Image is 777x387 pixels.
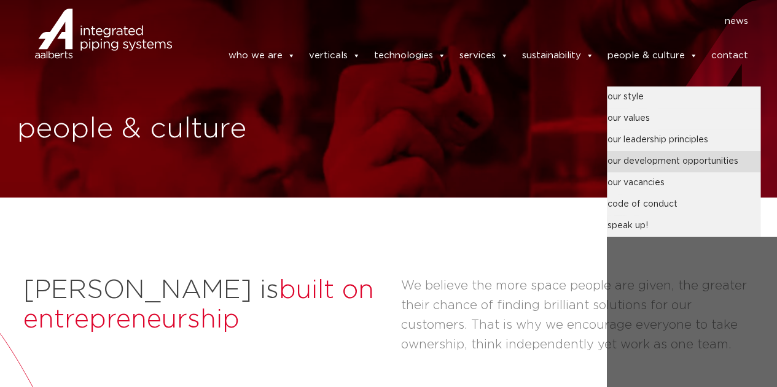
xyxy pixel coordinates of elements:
a: technologies [373,44,445,68]
h1: people & culture [17,110,383,149]
a: people & culture [607,44,697,68]
a: speak up! [607,215,760,237]
a: news [724,12,748,31]
a: our style [607,86,760,108]
h2: [PERSON_NAME] is [23,276,389,335]
a: code of conduct [607,194,760,215]
a: sustainability [521,44,593,68]
a: our vacancies [607,172,760,194]
a: services [459,44,508,68]
a: contact [711,44,748,68]
a: who we are [228,44,295,68]
a: our development opportunities [607,151,760,172]
span: built on entrepreneurship [23,277,374,332]
p: We believe the more space people are given, the greater their chance of finding brilliant solutio... [401,276,754,354]
nav: Menu [190,12,748,31]
a: verticals [308,44,360,68]
a: our leadership principles [607,129,760,151]
a: our values [607,108,760,129]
